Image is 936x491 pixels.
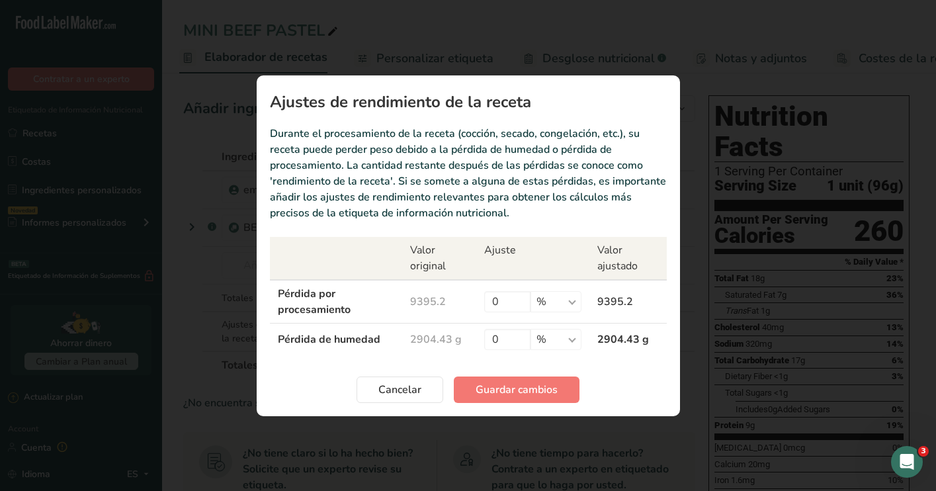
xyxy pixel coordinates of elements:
[589,323,667,355] td: 2904.43 g
[402,237,476,280] th: Valor original
[270,280,403,324] td: Pérdida por procesamiento
[589,237,667,280] th: Valor ajustado
[891,446,923,478] iframe: Intercom live chat
[270,126,667,221] p: Durante el procesamiento de la receta (cocción, secado, congelación, etc.), su receta puede perde...
[589,280,667,324] td: 9395.2
[402,280,476,324] td: 9395.2
[402,323,476,355] td: 2904.43 g
[270,323,403,355] td: Pérdida de humedad
[270,94,667,110] h1: Ajustes de rendimiento de la receta
[918,446,929,457] span: 3
[378,382,421,398] span: Cancelar
[454,377,579,403] button: Guardar cambios
[357,377,443,403] button: Cancelar
[476,382,558,398] span: Guardar cambios
[476,237,589,280] th: Ajuste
